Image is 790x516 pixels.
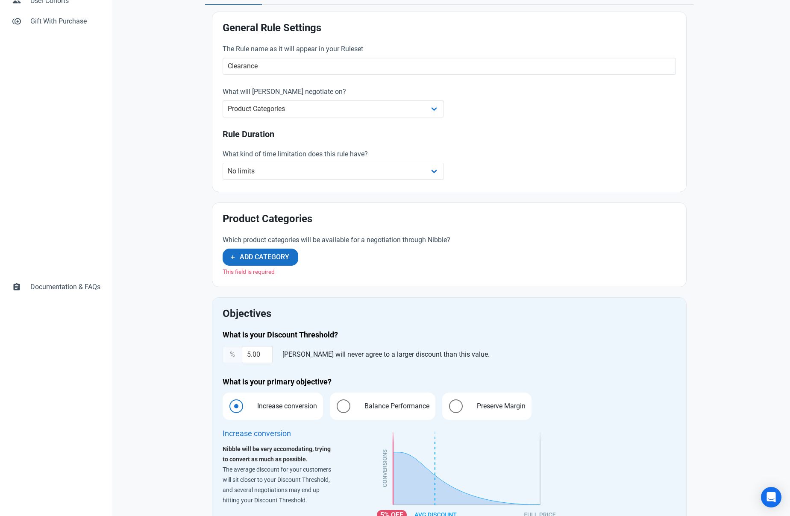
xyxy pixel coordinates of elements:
[223,129,676,139] h3: Rule Duration
[223,377,676,387] h4: What is your primary objective?
[468,401,530,411] span: Preserve Margin
[12,16,21,25] span: control_point_duplicate
[30,16,100,26] span: Gift With Purchase
[223,87,444,97] label: What will [PERSON_NAME] negotiate on?
[12,282,21,290] span: assignment
[223,464,335,505] p: The average discount for your customers will sit closer to your Discount Threshold, and several n...
[761,487,781,507] div: Open Intercom Messenger
[248,401,321,411] span: Increase conversion
[223,22,676,34] h2: General Rule Settings
[223,446,331,463] strong: Nibble will be very accomodating, trying to convert as much as possible.
[223,308,676,320] h2: Objectives
[240,252,289,262] span: Add Category
[223,249,298,266] button: Add Category
[223,267,521,276] p: This field is required
[223,235,521,245] label: Which product categories will be available for a negotiation through Nibble?
[279,346,493,363] div: [PERSON_NAME] will never agree to a larger discount than this value.
[223,427,291,440] div: Increase conversion
[355,401,434,411] span: Balance Performance
[223,44,676,54] label: The Rule name as it will appear in your Ruleset
[223,149,444,159] label: What kind of time limitation does this rule have?
[223,213,676,225] h2: Product Categories
[7,11,106,32] a: control_point_duplicateGift With Purchase
[30,282,100,292] span: Documentation & FAQs
[223,330,676,340] h4: What is your Discount Threshold?
[7,277,106,297] a: assignmentDocumentation & FAQs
